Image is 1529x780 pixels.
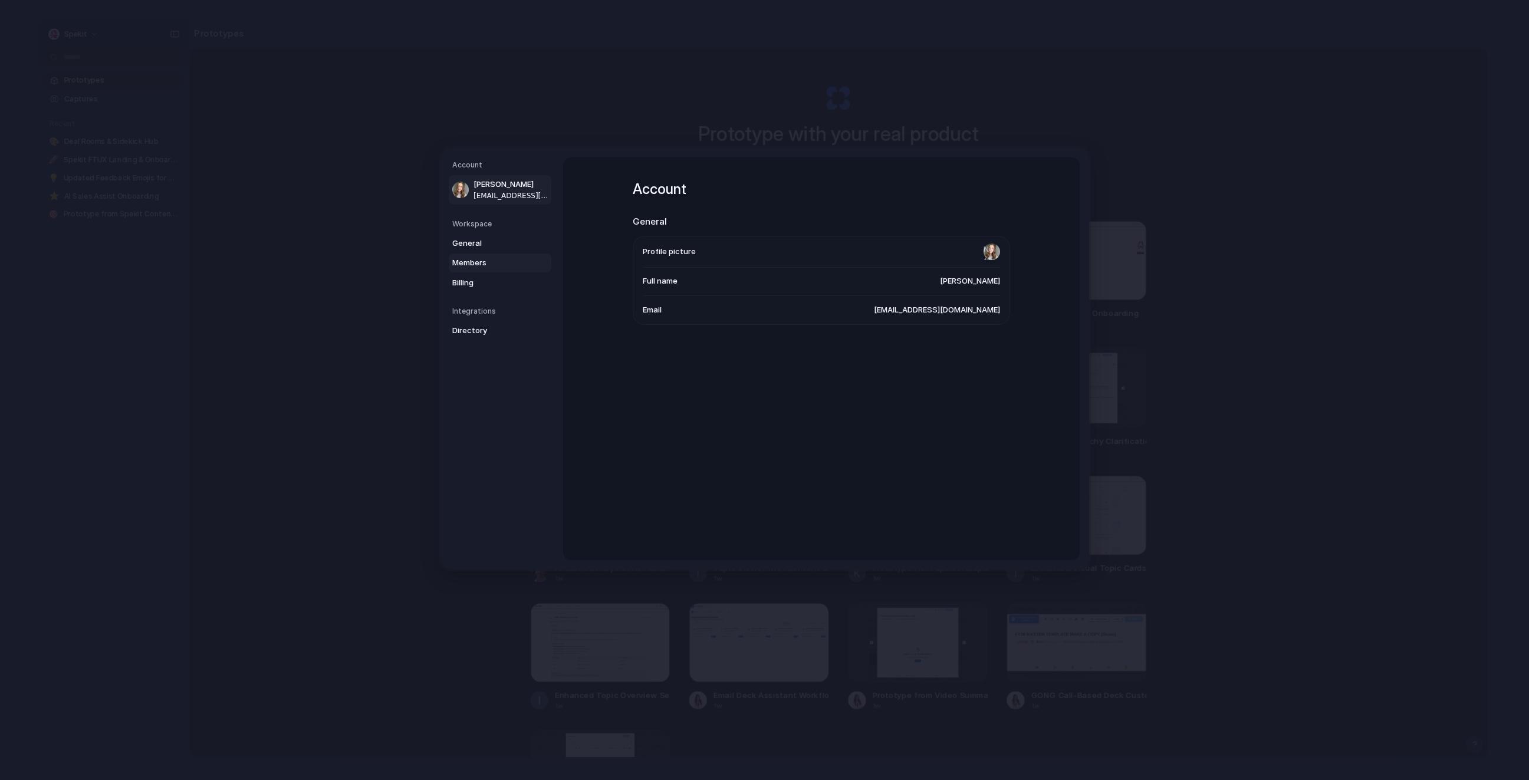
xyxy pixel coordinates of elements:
[452,238,528,249] span: General
[449,254,551,272] a: Members
[474,190,549,201] span: [EMAIL_ADDRESS][DOMAIN_NAME]
[643,246,696,258] span: Profile picture
[643,304,662,316] span: Email
[633,179,1010,200] h1: Account
[474,179,549,190] span: [PERSON_NAME]
[452,277,528,289] span: Billing
[452,257,528,269] span: Members
[633,215,1010,229] h2: General
[452,160,551,170] h5: Account
[449,321,551,340] a: Directory
[449,175,551,205] a: [PERSON_NAME][EMAIL_ADDRESS][DOMAIN_NAME]
[449,234,551,253] a: General
[452,325,528,337] span: Directory
[874,304,1000,316] span: [EMAIL_ADDRESS][DOMAIN_NAME]
[940,275,1000,287] span: [PERSON_NAME]
[449,274,551,292] a: Billing
[452,219,551,229] h5: Workspace
[452,306,551,317] h5: Integrations
[643,275,678,287] span: Full name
